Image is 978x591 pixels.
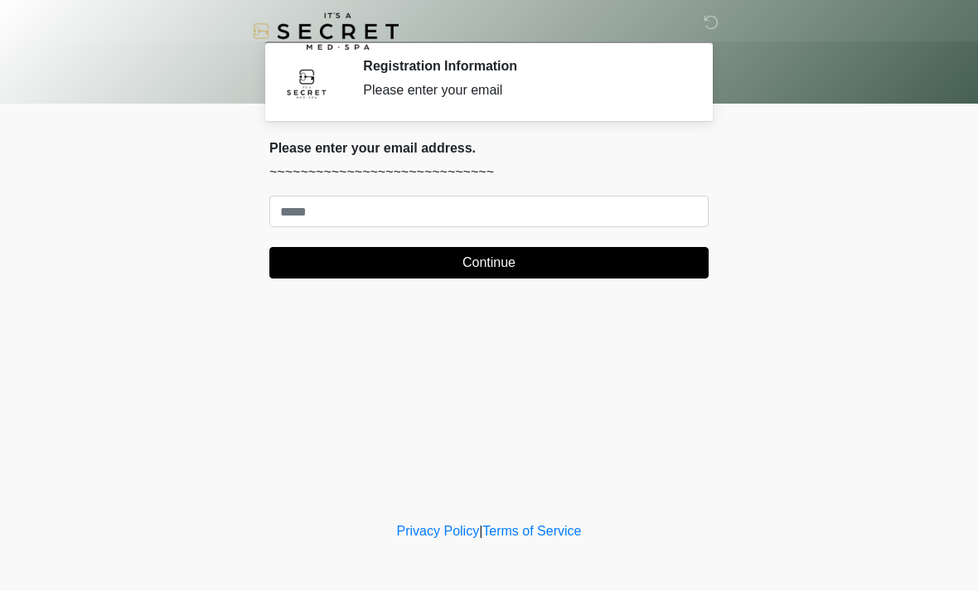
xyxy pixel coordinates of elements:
a: Terms of Service [482,524,581,538]
img: Agent Avatar [282,58,332,108]
button: Continue [269,247,709,279]
a: Privacy Policy [397,524,480,538]
h2: Registration Information [363,58,684,74]
div: Please enter your email [363,80,684,100]
p: ~~~~~~~~~~~~~~~~~~~~~~~~~~~~~ [269,162,709,182]
img: It's A Secret Med Spa Logo [253,12,399,50]
h2: Please enter your email address. [269,140,709,156]
a: | [479,524,482,538]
